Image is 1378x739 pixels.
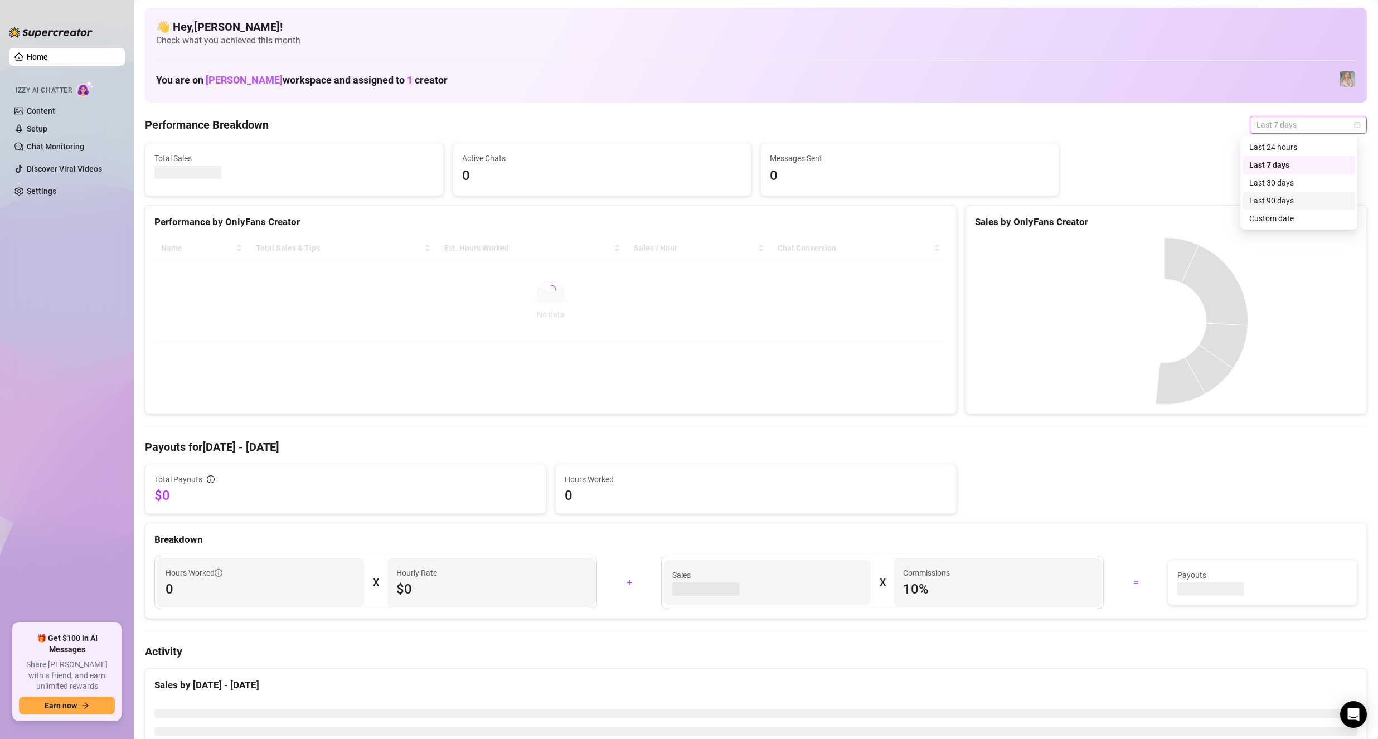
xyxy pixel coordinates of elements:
[9,27,93,38] img: logo-BBDzfeDw.svg
[207,475,215,483] span: info-circle
[1249,177,1348,189] div: Last 30 days
[1177,569,1348,581] span: Payouts
[672,569,862,581] span: Sales
[1249,141,1348,153] div: Last 24 hours
[145,439,1367,455] h4: Payouts for [DATE] - [DATE]
[1340,701,1367,728] div: Open Intercom Messenger
[1249,159,1348,171] div: Last 7 days
[206,74,283,86] span: [PERSON_NAME]
[81,702,89,709] span: arrow-right
[154,532,1357,547] div: Breakdown
[27,142,84,151] a: Chat Monitoring
[145,644,1367,659] h4: Activity
[545,285,556,296] span: loading
[462,152,742,164] span: Active Chats
[903,567,950,579] article: Commissions
[156,74,448,86] h1: You are on workspace and assigned to creator
[166,580,355,598] span: 0
[166,567,222,579] span: Hours Worked
[396,580,586,598] span: $0
[145,117,269,133] h4: Performance Breakdown
[16,85,72,96] span: Izzy AI Chatter
[27,124,47,133] a: Setup
[27,187,56,196] a: Settings
[396,567,437,579] article: Hourly Rate
[76,81,94,97] img: AI Chatter
[407,74,413,86] span: 1
[770,152,1050,164] span: Messages Sent
[156,35,1356,47] span: Check what you achieved this month
[1243,156,1355,174] div: Last 7 days
[156,19,1356,35] h4: 👋 Hey, [PERSON_NAME] !
[19,697,115,714] button: Earn nowarrow-right
[154,487,537,504] span: $0
[604,573,654,591] div: +
[975,215,1357,230] div: Sales by OnlyFans Creator
[565,487,947,504] span: 0
[19,633,115,655] span: 🎁 Get $100 in AI Messages
[462,166,742,187] span: 0
[565,473,947,485] span: Hours Worked
[770,166,1050,187] span: 0
[880,573,885,591] div: X
[1354,121,1361,128] span: calendar
[45,701,77,710] span: Earn now
[1249,212,1348,225] div: Custom date
[19,659,115,692] span: Share [PERSON_NAME] with a friend, and earn unlimited rewards
[154,215,947,230] div: Performance by OnlyFans Creator
[1243,174,1355,192] div: Last 30 days
[1243,138,1355,156] div: Last 24 hours
[1256,116,1360,133] span: Last 7 days
[27,164,102,173] a: Discover Viral Videos
[27,52,48,61] a: Home
[215,569,222,577] span: info-circle
[1340,71,1355,87] img: Sirene
[1243,210,1355,227] div: Custom date
[1110,573,1161,591] div: =
[1243,192,1355,210] div: Last 90 days
[154,152,434,164] span: Total Sales
[154,678,1357,693] div: Sales by [DATE] - [DATE]
[27,106,55,115] a: Content
[1249,195,1348,207] div: Last 90 days
[154,473,202,485] span: Total Payouts
[903,580,1093,598] span: 10 %
[373,573,379,591] div: X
